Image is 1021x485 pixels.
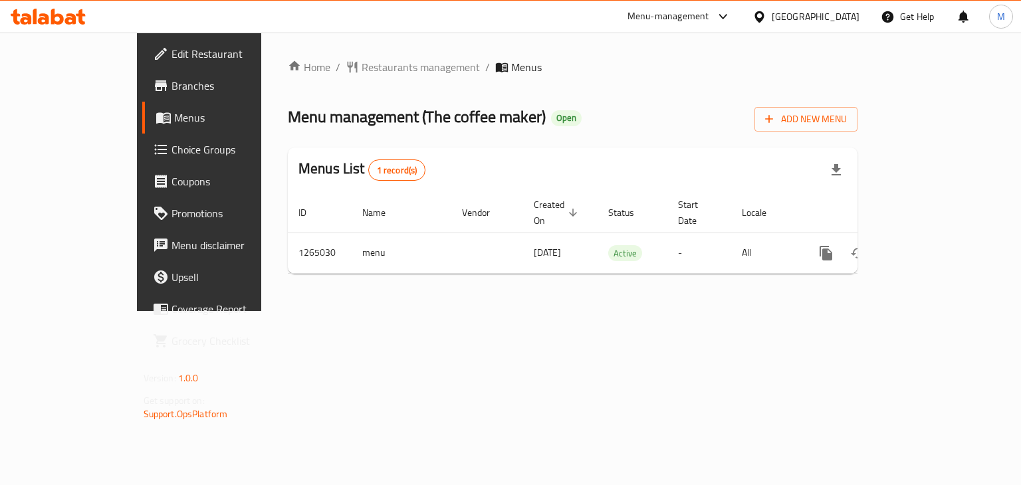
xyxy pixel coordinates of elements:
td: 1265030 [288,233,352,273]
a: Branches [142,70,308,102]
span: Open [551,112,582,124]
div: Open [551,110,582,126]
span: [DATE] [534,244,561,261]
span: Upsell [171,269,297,285]
span: Menu disclaimer [171,237,297,253]
a: Grocery Checklist [142,325,308,357]
span: Grocery Checklist [171,333,297,349]
a: Support.OpsPlatform [144,405,228,423]
span: ID [298,205,324,221]
button: Add New Menu [754,107,857,132]
button: more [810,237,842,269]
span: Created On [534,197,582,229]
a: Edit Restaurant [142,38,308,70]
td: - [667,233,731,273]
span: Name [362,205,403,221]
span: Menu management ( The coffee maker ) [288,102,546,132]
td: menu [352,233,451,273]
span: 1 record(s) [369,164,425,177]
span: M [997,9,1005,24]
span: Start Date [678,197,715,229]
span: Branches [171,78,297,94]
span: Status [608,205,651,221]
a: Promotions [142,197,308,229]
span: Promotions [171,205,297,221]
span: Choice Groups [171,142,297,157]
span: Coupons [171,173,297,189]
a: Menu disclaimer [142,229,308,261]
a: Coverage Report [142,293,308,325]
span: Menus [174,110,297,126]
h2: Menus List [298,159,425,181]
span: Coverage Report [171,301,297,317]
td: All [731,233,800,273]
span: Get support on: [144,392,205,409]
button: Change Status [842,237,874,269]
a: Upsell [142,261,308,293]
li: / [485,59,490,75]
th: Actions [800,193,949,233]
span: Version: [144,369,176,387]
span: Menus [511,59,542,75]
li: / [336,59,340,75]
span: Locale [742,205,784,221]
span: Edit Restaurant [171,46,297,62]
div: [GEOGRAPHIC_DATA] [772,9,859,24]
table: enhanced table [288,193,949,274]
div: Export file [820,154,852,186]
a: Choice Groups [142,134,308,165]
span: Active [608,246,642,261]
div: Menu-management [627,9,709,25]
div: Total records count [368,159,426,181]
a: Restaurants management [346,59,480,75]
span: Add New Menu [765,111,847,128]
nav: breadcrumb [288,59,857,75]
span: 1.0.0 [178,369,199,387]
a: Menus [142,102,308,134]
a: Home [288,59,330,75]
span: Vendor [462,205,507,221]
span: Restaurants management [362,59,480,75]
div: Active [608,245,642,261]
a: Coupons [142,165,308,197]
